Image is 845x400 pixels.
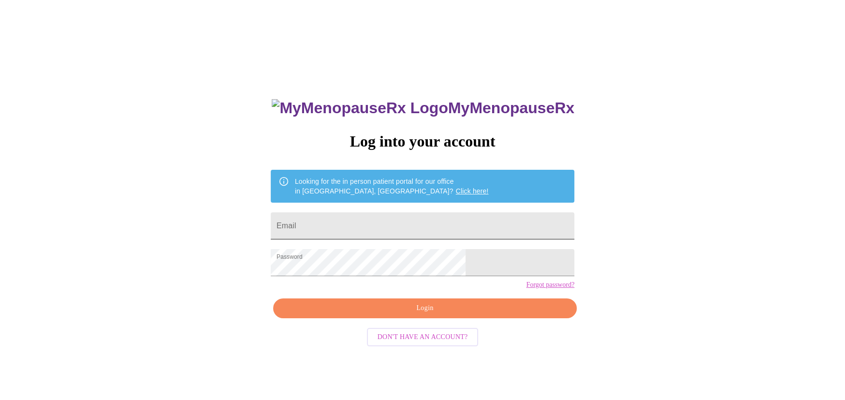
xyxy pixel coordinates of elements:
a: Click here! [456,187,489,195]
h3: Log into your account [271,133,574,150]
a: Don't have an account? [364,332,481,341]
button: Login [273,298,577,318]
button: Don't have an account? [367,328,479,347]
h3: MyMenopauseRx [272,99,574,117]
span: Login [284,302,566,314]
a: Forgot password? [526,281,574,289]
div: Looking for the in person patient portal for our office in [GEOGRAPHIC_DATA], [GEOGRAPHIC_DATA]? [295,173,489,200]
img: MyMenopauseRx Logo [272,99,448,117]
span: Don't have an account? [378,331,468,343]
